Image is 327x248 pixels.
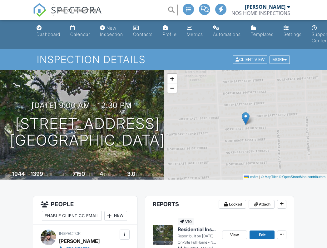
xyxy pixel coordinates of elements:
div: New [104,211,127,221]
a: Calendar [68,22,92,40]
div: 4 [100,171,103,177]
div: [PERSON_NAME] [59,236,100,246]
a: SPECTORA [33,8,102,22]
a: Metrics [184,22,206,40]
a: © OpenStreetMap contributors [279,175,325,179]
a: New Inspection [97,22,126,40]
div: Enable Client CC Email [42,211,102,221]
div: [PERSON_NAME] [245,4,285,10]
span: bathrooms [136,172,154,177]
img: The Best Home Inspection Software - Spectora [33,3,47,17]
div: Metrics [187,32,203,37]
div: New Inspection [100,25,123,37]
span: | [259,175,260,179]
a: Automations (Advanced) [211,22,243,40]
h3: [DATE] 9:00 am - 12:30 pm [32,101,132,110]
input: Search everything... [53,4,178,16]
div: Profile [163,32,177,37]
a: Settings [281,22,304,40]
h1: Inspection Details [37,54,290,65]
a: Templates [248,22,276,40]
div: 3.0 [127,171,135,177]
div: Settings [284,32,302,37]
span: Inspector [59,231,81,236]
div: Dashboard [37,32,60,37]
h3: People [33,196,137,225]
div: Automations [213,32,241,37]
div: Client View [233,56,267,64]
a: Client View [232,57,269,62]
a: Contacts [131,22,155,40]
a: Zoom in [167,74,177,83]
a: Zoom out [167,83,177,93]
div: Contacts [133,32,153,37]
span: − [170,84,174,92]
img: Marker [242,112,250,125]
div: NOS HOME INSPECTIONS [231,10,290,16]
div: More [270,56,290,64]
div: Templates [251,32,274,37]
span: Lot Size [59,172,72,177]
span: sq. ft. [44,172,53,177]
span: Built [4,172,11,177]
a: © MapTiler [261,175,278,179]
div: 1399 [31,171,43,177]
span: + [170,75,174,82]
span: sq.ft. [86,172,94,177]
h1: [STREET_ADDRESS] [GEOGRAPHIC_DATA] [10,116,165,149]
div: 1944 [12,171,25,177]
a: Dashboard [34,22,63,40]
div: 7150 [73,171,85,177]
a: Company Profile [160,22,179,40]
span: bedrooms [104,172,121,177]
div: Calendar [70,32,90,37]
a: Leaflet [244,175,258,179]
